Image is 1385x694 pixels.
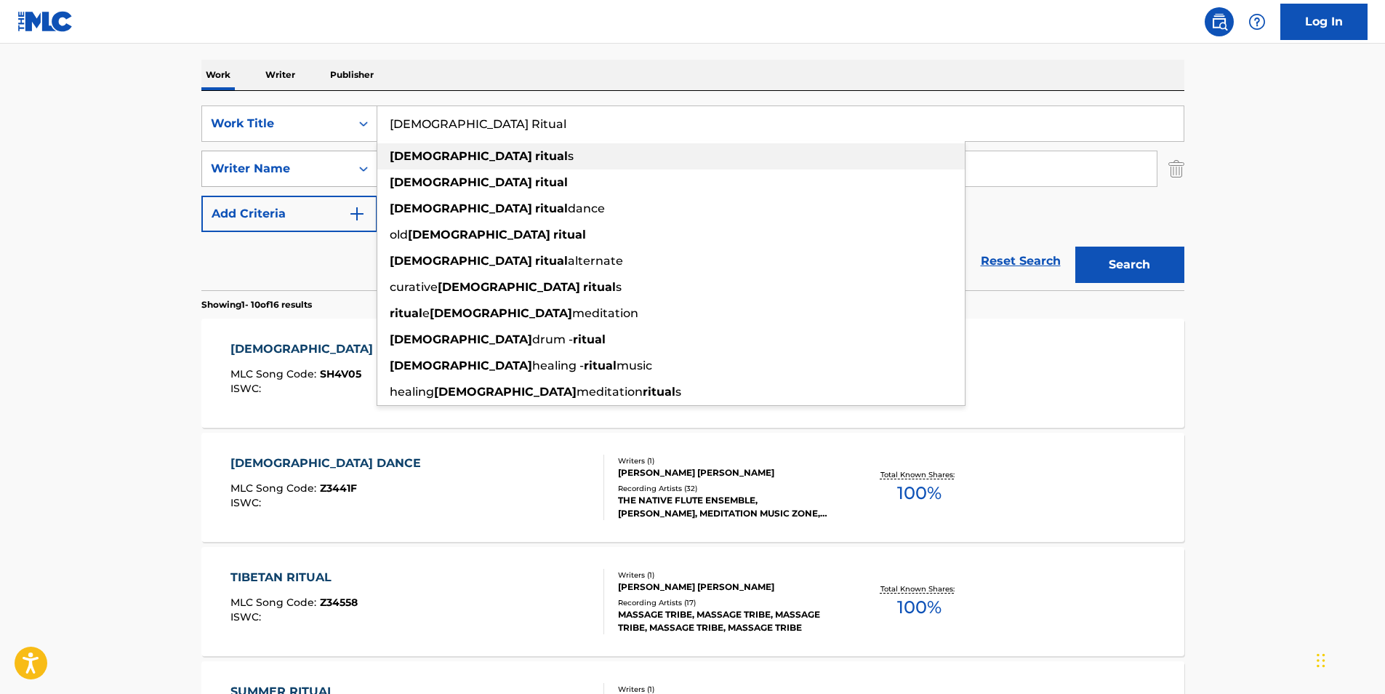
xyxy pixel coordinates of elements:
strong: [DEMOGRAPHIC_DATA] [390,359,532,372]
strong: [DEMOGRAPHIC_DATA] [390,202,532,215]
span: 100 % [897,480,942,506]
span: e [422,306,430,320]
a: Reset Search [973,245,1068,277]
strong: [DEMOGRAPHIC_DATA] [390,254,532,268]
p: Total Known Shares: [880,583,958,594]
strong: [DEMOGRAPHIC_DATA] [390,175,532,189]
a: TIBETAN RITUALMLC Song Code:Z34558ISWC:Writers (1)[PERSON_NAME] [PERSON_NAME]Recording Artists (1... [201,547,1184,656]
div: Recording Artists ( 17 ) [618,597,838,608]
span: 100 % [897,594,942,621]
p: Writer [261,60,300,90]
a: [DEMOGRAPHIC_DATA] DANCEMLC Song Code:Z3441FISWC:Writers (1)[PERSON_NAME] [PERSON_NAME]Recording ... [201,433,1184,542]
p: Publisher [326,60,378,90]
div: THE NATIVE FLUTE ENSEMBLE, [PERSON_NAME], MEDITATION MUSIC ZONE, [DEMOGRAPHIC_DATA] FLUTE, NATIVE... [618,494,838,520]
span: SH4V05 [320,367,361,380]
span: dance [568,202,605,215]
span: music [617,359,652,372]
strong: ritual [535,254,568,268]
span: curative [390,280,438,294]
img: MLC Logo [17,11,73,32]
strong: ritual [535,175,568,189]
span: MLC Song Code : [230,596,320,609]
span: healing [390,385,434,399]
div: Writers ( 1 ) [618,455,838,466]
strong: ritual [583,280,616,294]
strong: ritual [584,359,617,372]
strong: [DEMOGRAPHIC_DATA] [434,385,577,399]
span: s [568,149,574,163]
iframe: Chat Widget [1312,624,1385,694]
div: [PERSON_NAME] [PERSON_NAME] [618,466,838,479]
span: ISWC : [230,496,265,509]
strong: ritual [553,228,586,242]
span: ISWC : [230,382,265,395]
strong: ritual [535,149,568,163]
button: Search [1075,247,1184,283]
a: Public Search [1205,7,1234,36]
div: [DEMOGRAPHIC_DATA] RITUAL [230,340,429,358]
span: s [675,385,681,399]
div: Recording Artists ( 32 ) [618,483,838,494]
span: MLC Song Code : [230,482,320,495]
span: Z34558 [320,596,358,609]
a: Log In [1280,4,1368,40]
a: [DEMOGRAPHIC_DATA] RITUALMLC Song Code:SH4V05ISWC:Writers (1)[PERSON_NAME] [PERSON_NAME]Recording... [201,319,1184,428]
span: alternate [568,254,623,268]
button: Add Criteria [201,196,377,232]
img: help [1248,13,1266,31]
span: healing - [532,359,584,372]
strong: ritual [573,332,606,346]
span: old [390,228,408,242]
p: Total Known Shares: [880,469,958,480]
span: meditation [577,385,643,399]
img: 9d2ae6d4665cec9f34b9.svg [348,205,366,223]
strong: [DEMOGRAPHIC_DATA] [438,280,580,294]
div: [DEMOGRAPHIC_DATA] DANCE [230,455,428,472]
div: MASSAGE TRIBE, MASSAGE TRIBE, MASSAGE TRIBE, MASSAGE TRIBE, MASSAGE TRIBE [618,608,838,634]
p: Work [201,60,235,90]
strong: ritual [390,306,422,320]
strong: ritual [535,202,568,215]
div: Drag [1317,639,1325,682]
img: Delete Criterion [1168,151,1184,187]
p: Showing 1 - 10 of 16 results [201,298,312,311]
div: Help [1243,7,1272,36]
strong: ritual [643,385,675,399]
div: Writers ( 1 ) [618,570,838,581]
span: MLC Song Code : [230,367,320,380]
span: s [616,280,622,294]
strong: [DEMOGRAPHIC_DATA] [390,332,532,346]
form: Search Form [201,105,1184,290]
strong: [DEMOGRAPHIC_DATA] [430,306,572,320]
strong: [DEMOGRAPHIC_DATA] [390,149,532,163]
span: Z3441F [320,482,357,495]
div: [PERSON_NAME] [PERSON_NAME] [618,581,838,594]
span: ISWC : [230,610,265,623]
div: TIBETAN RITUAL [230,569,358,586]
img: search [1211,13,1228,31]
span: meditation [572,306,638,320]
div: Writer Name [211,160,342,178]
div: Work Title [211,115,342,132]
strong: [DEMOGRAPHIC_DATA] [408,228,550,242]
span: drum - [532,332,573,346]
